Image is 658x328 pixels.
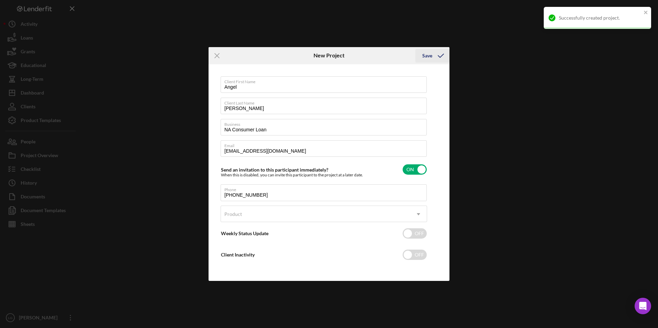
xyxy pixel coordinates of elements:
[559,15,641,21] div: Successfully created project.
[415,49,449,63] button: Save
[224,119,427,127] label: Business
[221,167,328,173] label: Send an invitation to this participant immediately?
[224,98,427,106] label: Client Last Name
[644,10,648,16] button: close
[422,49,432,63] div: Save
[221,252,255,258] label: Client Inactivity
[221,230,268,236] label: Weekly Status Update
[224,141,427,148] label: Email
[221,173,363,177] div: When this is disabled, you can invite this participant to the project at a later date.
[224,77,427,84] label: Client First Name
[314,52,344,58] h6: New Project
[224,211,242,217] div: Product
[635,298,651,314] div: Open Intercom Messenger
[224,185,427,192] label: Phone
